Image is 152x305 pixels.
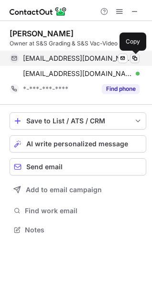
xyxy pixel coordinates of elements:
[10,112,146,130] button: save-profile-one-click
[26,186,102,194] span: Add to email campaign
[26,140,128,148] span: AI write personalized message
[102,84,140,94] button: Reveal Button
[10,135,146,152] button: AI write personalized message
[10,6,67,17] img: ContactOut v5.3.10
[23,69,132,78] span: [EMAIL_ADDRESS][DOMAIN_NAME]
[10,39,146,48] div: Owner at S&S Grading & S&S Vac-Video
[10,181,146,198] button: Add to email campaign
[10,158,146,175] button: Send email
[10,204,146,218] button: Find work email
[10,223,146,237] button: Notes
[26,163,63,171] span: Send email
[26,117,130,125] div: Save to List / ATS / CRM
[25,226,142,234] span: Notes
[10,29,74,38] div: [PERSON_NAME]
[25,207,142,215] span: Find work email
[23,54,132,63] span: [EMAIL_ADDRESS][DOMAIN_NAME]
